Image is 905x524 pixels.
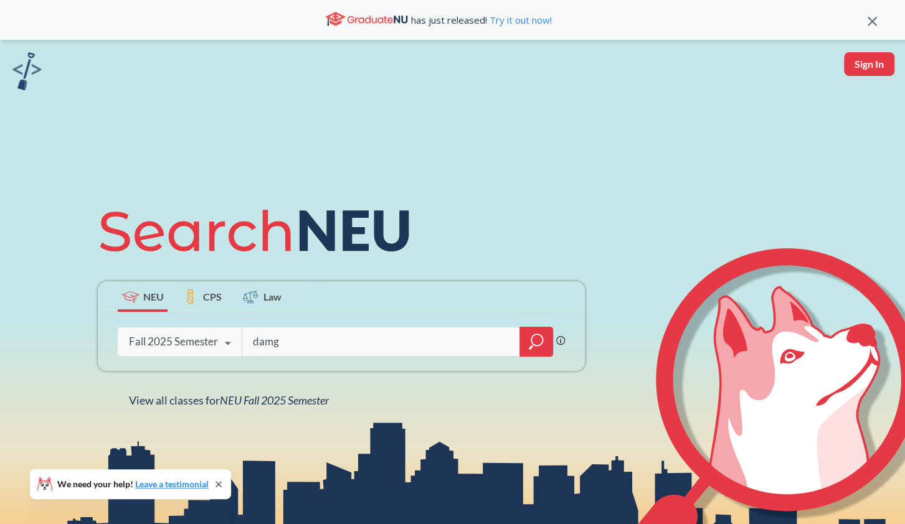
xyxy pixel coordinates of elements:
[487,14,552,26] a: Try it out now!
[12,52,42,94] a: sandbox logo
[12,52,42,90] img: sandbox logo
[519,327,553,357] div: magnifying glass
[263,289,282,304] span: Law
[57,480,209,489] span: We need your help!
[529,333,544,350] svg: magnifying glass
[411,13,552,27] span: has just released!
[203,289,222,304] span: CPS
[129,335,218,349] div: Fall 2025 Semester
[129,393,329,407] span: View all classes for
[220,393,329,407] span: NEU Fall 2025 Semester
[252,329,511,355] input: Class, professor, course number, "phrase"
[143,289,164,304] span: NEU
[135,479,209,489] a: Leave a testimonial
[844,52,894,76] button: Sign In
